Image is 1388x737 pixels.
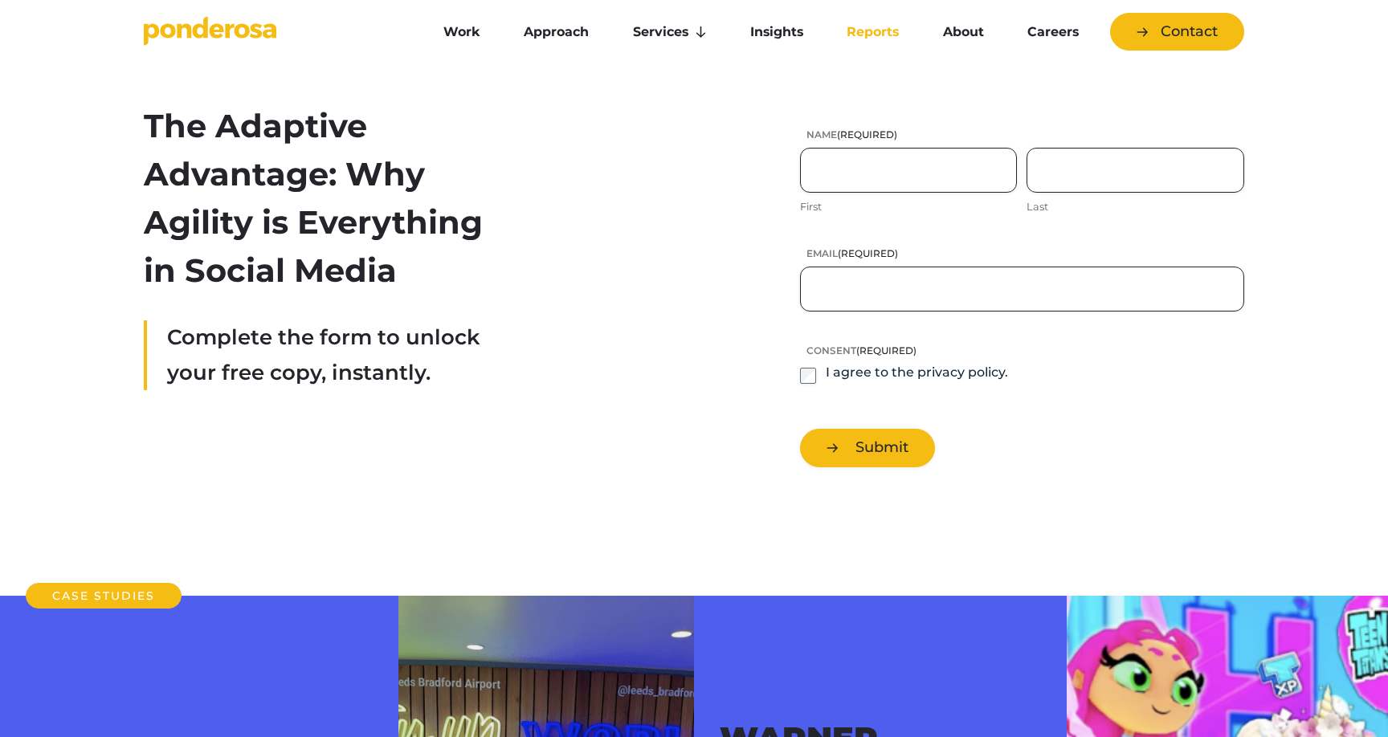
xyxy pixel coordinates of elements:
[1027,199,1244,214] label: Last
[144,320,495,390] div: Complete the form to unlock your free copy, instantly.
[144,102,495,295] h2: The Adaptive Advantage: Why Agility is Everything in Social Media
[144,16,401,48] a: Go to homepage
[505,15,607,49] a: Approach
[614,15,725,49] a: Services
[26,583,182,609] h2: Case Studies
[856,344,916,356] span: (Required)
[800,344,916,357] legend: Consent
[800,128,897,141] legend: Name
[1110,13,1244,51] a: Contact
[800,246,1244,260] label: Email
[732,15,822,49] a: Insights
[800,199,1018,214] label: First
[425,15,499,49] a: Work
[800,429,935,466] button: Submit
[924,15,1002,49] a: About
[837,128,897,140] span: (Required)
[828,15,917,49] a: Reports
[826,364,1008,384] label: I agree to the privacy policy.
[838,247,898,259] span: (Required)
[1009,15,1097,49] a: Careers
